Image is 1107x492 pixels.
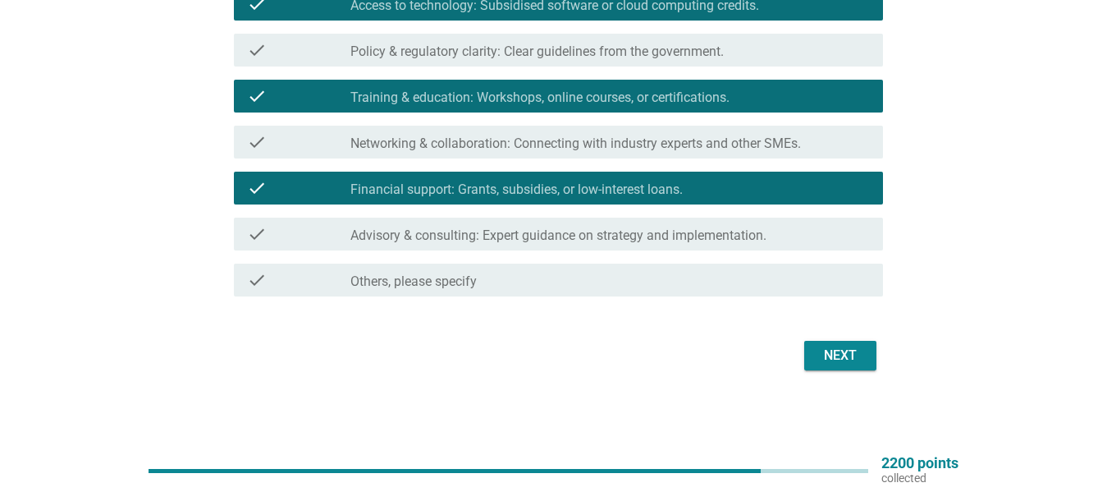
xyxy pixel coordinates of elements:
i: check [247,224,267,244]
label: Others, please specify [350,274,477,290]
p: 2200 points [881,456,958,471]
label: Networking & collaboration: Connecting with industry experts and other SMEs. [350,136,801,152]
i: check [247,270,267,290]
i: check [247,178,267,198]
label: Training & education: Workshops, online courses, or certifications. [350,90,730,106]
i: check [247,86,267,106]
button: Next [804,341,876,370]
label: Financial support: Grants, subsidies, or low-interest loans. [350,182,683,198]
p: collected [881,471,958,485]
label: Advisory & consulting: Expert guidance on strategy and implementation. [350,228,766,244]
i: check [247,40,267,60]
label: Policy & regulatory clarity: Clear guidelines from the government. [350,44,724,60]
div: Next [817,346,863,366]
i: check [247,132,267,152]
